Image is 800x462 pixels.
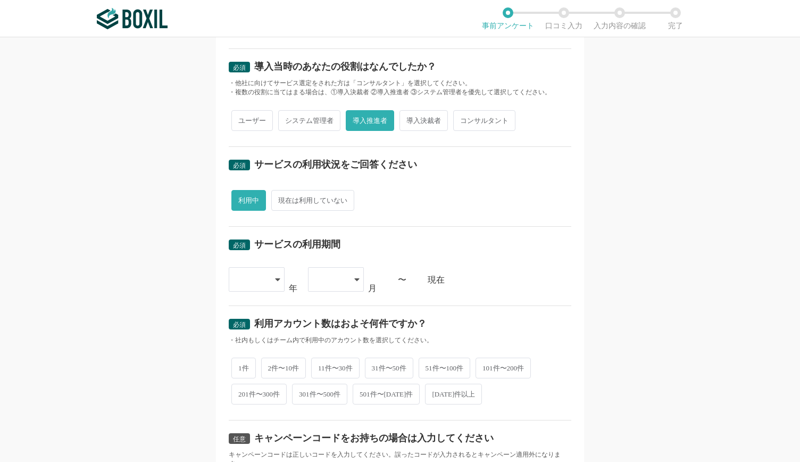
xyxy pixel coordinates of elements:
div: ・複数の役割に当てはまる場合は、①導入決裁者 ②導入推進者 ③システム管理者を優先して選択してください。 [229,88,571,97]
span: 必須 [233,64,246,71]
span: 501件〜[DATE]件 [353,384,420,405]
div: 導入当時のあなたの役割はなんでしたか？ [254,62,436,71]
span: ユーザー [231,110,273,131]
div: 利用アカウント数はおよそ何件ですか？ [254,319,427,328]
span: 必須 [233,321,246,328]
div: サービスの利用期間 [254,240,340,249]
span: システム管理者 [278,110,340,131]
span: 利用中 [231,190,266,211]
span: 301件〜500件 [292,384,347,405]
span: 導入決裁者 [399,110,448,131]
li: 事前アンケート [480,7,536,30]
span: 31件〜50件 [365,358,413,378]
span: 2件〜10件 [261,358,306,378]
span: 導入推進者 [346,110,394,131]
li: 入力内容の確認 [591,7,647,30]
span: [DATE]件以上 [425,384,482,405]
span: 現在は利用していない [271,190,354,211]
div: 年 [289,284,297,293]
span: 11件〜30件 [311,358,360,378]
li: 完了 [647,7,703,30]
div: 現在 [428,276,571,284]
span: 51件〜100件 [419,358,471,378]
span: 201件〜300件 [231,384,287,405]
div: 〜 [398,276,406,284]
img: ボクシルSaaS_ロゴ [97,8,168,29]
div: サービスの利用状況をご回答ください [254,160,417,169]
div: ・社内もしくはチーム内で利用中のアカウント数を選択してください。 [229,336,571,345]
span: 1件 [231,358,256,378]
span: 必須 [233,242,246,249]
div: ・他社に向けてサービス選定をされた方は「コンサルタント」を選択してください。 [229,79,571,88]
span: 必須 [233,162,246,169]
span: コンサルタント [453,110,515,131]
li: 口コミ入力 [536,7,591,30]
span: 101件〜200件 [476,358,531,378]
div: 月 [368,284,377,293]
div: キャンペーンコードをお持ちの場合は入力してください [254,433,494,443]
span: 任意 [233,435,246,443]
